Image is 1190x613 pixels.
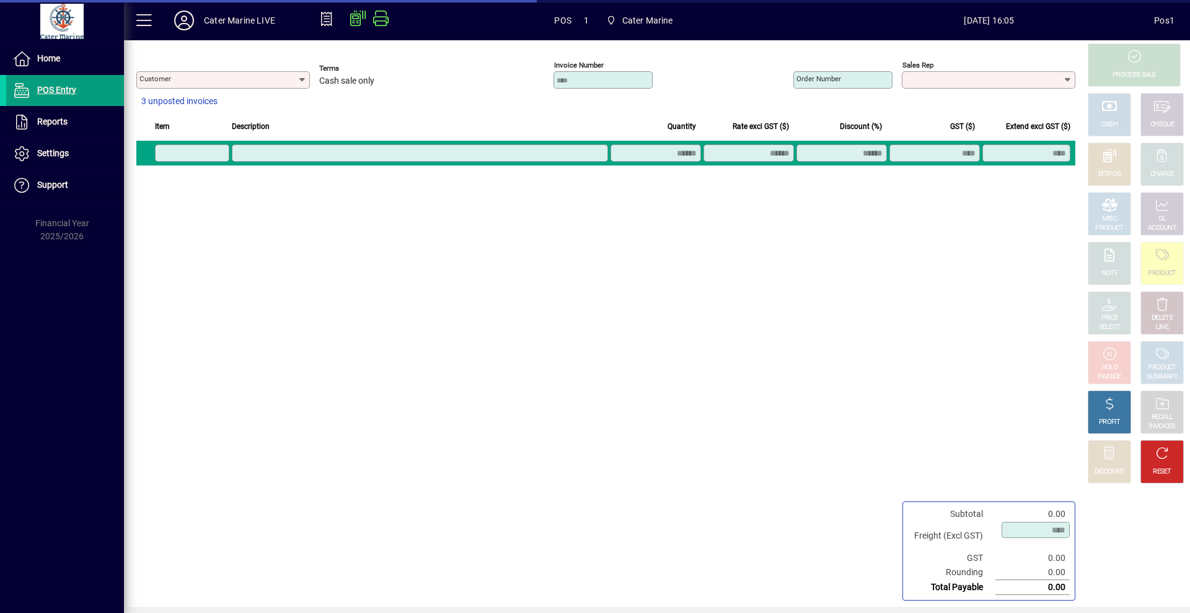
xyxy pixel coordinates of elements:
div: Pos1 [1154,11,1175,30]
span: 1 [584,11,589,30]
span: Reports [37,117,68,126]
div: PROCESS SALE [1113,71,1156,80]
div: CASH [1101,120,1117,130]
td: GST [908,551,995,565]
span: Terms [319,64,394,73]
td: Subtotal [908,507,995,521]
span: Support [37,180,68,190]
div: INVOICE [1098,373,1121,382]
a: Reports [6,107,124,138]
div: CHEQUE [1150,120,1174,130]
td: 0.00 [995,551,1070,565]
span: Rate excl GST ($) [733,120,789,133]
span: POS [554,11,571,30]
td: Freight (Excl GST) [908,521,995,551]
div: PRODUCT [1148,269,1176,278]
div: EFTPOS [1098,170,1121,179]
span: Cater Marine [622,11,673,30]
button: 3 unposted invoices [136,90,223,113]
button: Profile [164,9,204,32]
mat-label: Sales rep [902,61,933,69]
span: [DATE] 16:05 [824,11,1155,30]
td: 0.00 [995,565,1070,580]
span: 3 unposted invoices [141,95,218,108]
a: Settings [6,138,124,169]
div: INVOICES [1148,422,1175,431]
div: SUMMARY [1147,373,1178,382]
div: PRODUCT [1148,363,1176,373]
div: RESET [1153,467,1171,477]
div: DELETE [1152,314,1173,323]
div: DISCOUNT [1095,467,1124,477]
div: GL [1158,214,1166,224]
td: Total Payable [908,580,995,595]
div: PRICE [1101,314,1118,323]
a: Home [6,43,124,74]
div: HOLD [1101,363,1117,373]
td: 0.00 [995,507,1070,521]
div: RECALL [1152,413,1173,422]
span: Item [155,120,170,133]
div: ACCOUNT [1148,224,1176,233]
a: Support [6,170,124,201]
td: 0.00 [995,580,1070,595]
mat-label: Customer [139,74,171,83]
td: Rounding [908,565,995,580]
span: Quantity [668,120,696,133]
span: Cater Marine [601,9,678,32]
div: PROFIT [1099,418,1120,427]
div: NOTE [1101,269,1117,278]
span: Extend excl GST ($) [1006,120,1070,133]
div: MISC [1102,214,1117,224]
span: Description [232,120,270,133]
div: SELECT [1099,323,1121,332]
mat-label: Invoice number [554,61,604,69]
span: Discount (%) [840,120,882,133]
span: Settings [37,148,69,158]
span: Home [37,53,60,63]
div: LINE [1156,323,1168,332]
span: POS Entry [37,85,76,95]
span: Cash sale only [319,76,374,86]
mat-label: Order number [796,74,841,83]
div: Cater Marine LIVE [204,11,275,30]
span: GST ($) [950,120,975,133]
div: PRODUCT [1095,224,1123,233]
div: CHARGE [1150,170,1175,179]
